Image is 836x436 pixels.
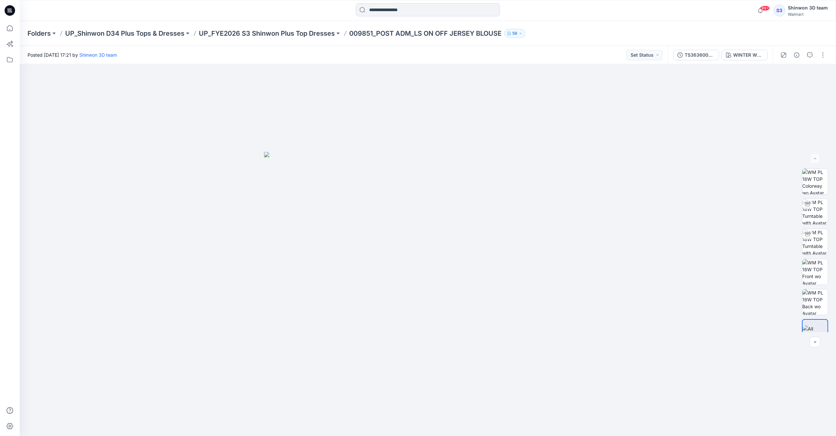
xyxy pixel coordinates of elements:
[65,29,184,38] a: UP_Shinwon D34 Plus Tops & Dresses
[512,30,517,37] p: 59
[733,51,763,59] div: WINTER WHITE
[722,50,768,60] button: WINTER WHITE
[760,6,770,11] span: 99+
[802,289,828,315] img: WM PL 18W TOP Back wo Avatar
[802,169,828,194] img: WM PL 18W TOP Colorway wo Avatar
[788,4,828,12] div: Shinwon 3D team
[79,52,117,58] a: Shinwon 3D team
[802,229,828,255] img: WM PL 18W TOP Turntable with Avatar
[788,12,828,17] div: Walmart
[504,29,525,38] button: 59
[199,29,335,38] a: UP_FYE2026 S3 Shinwon Plus Top Dresses
[802,259,828,285] img: WM PL 18W TOP Front wo Avatar
[773,5,785,16] div: S3
[803,325,827,339] img: All colorways
[349,29,502,38] p: 009851_POST ADM_LS ON OFF JERSEY BLOUSE
[28,29,51,38] a: Folders
[791,50,802,60] button: Details
[685,51,715,59] div: TS3636009851_ADM_LS ON OFF JERSEY BLOUSE
[802,199,828,224] img: WM PL 18W TOP Turntable with Avatar
[28,51,117,58] span: Posted [DATE] 17:21 by
[673,50,719,60] button: TS3636009851_ADM_LS ON OFF JERSEY BLOUSE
